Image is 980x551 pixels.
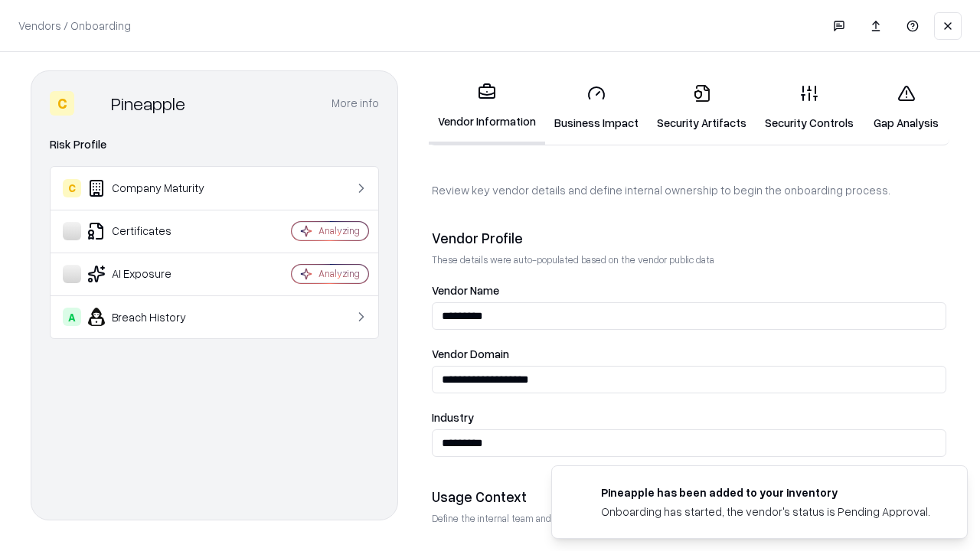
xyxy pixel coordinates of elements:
[570,484,589,503] img: pineappleenergy.com
[432,348,946,360] label: Vendor Domain
[63,308,246,326] div: Breach History
[648,72,756,143] a: Security Artifacts
[50,135,379,154] div: Risk Profile
[432,182,946,198] p: Review key vendor details and define internal ownership to begin the onboarding process.
[601,484,930,500] div: Pineapple has been added to your inventory
[80,91,105,116] img: Pineapple
[50,91,74,116] div: C
[863,72,949,143] a: Gap Analysis
[63,265,246,283] div: AI Exposure
[111,91,185,116] div: Pineapple
[432,253,946,266] p: These details were auto-populated based on the vendor public data
[432,487,946,506] div: Usage Context
[63,222,246,240] div: Certificates
[756,72,863,143] a: Security Controls
[63,179,246,197] div: Company Maturity
[432,285,946,296] label: Vendor Name
[601,504,930,520] div: Onboarding has started, the vendor's status is Pending Approval.
[432,229,946,247] div: Vendor Profile
[63,179,81,197] div: C
[432,412,946,423] label: Industry
[545,72,648,143] a: Business Impact
[318,267,360,280] div: Analyzing
[318,224,360,237] div: Analyzing
[63,308,81,326] div: A
[432,512,946,525] p: Define the internal team and reason for using this vendor. This helps assess business relevance a...
[18,18,131,34] p: Vendors / Onboarding
[332,90,379,117] button: More info
[429,70,545,145] a: Vendor Information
